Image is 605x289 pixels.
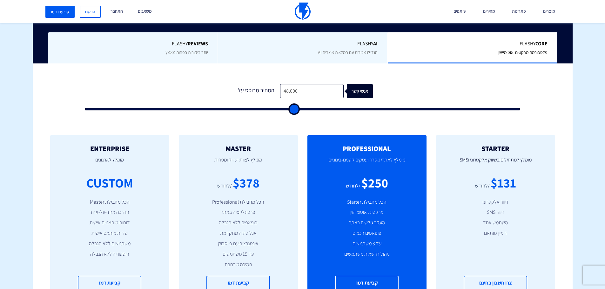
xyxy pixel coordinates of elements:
li: עד 15 משתמשים [188,251,288,258]
li: תמיכה מורחבת [188,261,288,268]
li: עד 3 משתמשים [317,240,417,247]
li: משתמשים ללא הגבלה [60,240,160,247]
span: פלטפורמת מרקטינג אוטומיישן [498,49,548,55]
h2: ENTERPRISE [60,145,160,152]
li: אנליטיקה מתקדמת [188,230,288,237]
li: הכל מחבילת Master [60,199,160,206]
li: דוחות מותאמים אישית [60,219,160,227]
span: Flashy [228,40,378,48]
li: הכל מחבילת Professional [188,199,288,206]
li: משתמש אחד [446,219,546,227]
div: CUSTOM [86,174,133,192]
a: קביעת דמו [45,6,75,18]
li: פופאפים ללא הגבלה [188,219,288,227]
span: הגדילו מכירות עם המלצות מוצרים AI [318,49,378,55]
a: הרשם [80,6,101,18]
li: פופאפים חכמים [317,230,417,237]
div: $250 [361,174,388,192]
span: Flashy [397,40,548,48]
li: דיוור אלקטרוני [446,199,546,206]
div: המחיר מבוסס על [232,84,280,98]
b: AI [373,40,378,47]
li: מעקב גולשים באתר [317,219,417,227]
p: מומלץ לאתרי מסחר ועסקים קטנים-בינוניים [317,152,417,174]
div: /לחודש [346,182,360,190]
h2: MASTER [188,145,288,152]
span: Flashy [57,40,208,48]
li: דומיין מותאם [446,230,546,237]
span: יותר ביקורות בפחות מאמץ [165,49,208,55]
li: שירות מותאם אישית [60,230,160,237]
li: הדרכה אחד-על-אחד [60,209,160,216]
li: הכל מחבילת Starter [317,199,417,206]
li: היסטוריה ללא הגבלה [60,251,160,258]
div: אנשי קשר [350,84,376,98]
h2: PROFESSIONAL [317,145,417,152]
li: מרקטינג אוטומיישן [317,209,417,216]
li: פרסונליזציה באתר [188,209,288,216]
p: מומלץ לצוותי שיווק ומכירות [188,152,288,174]
b: REVIEWS [188,40,208,47]
li: אינטגרציה עם פייסבוק [188,240,288,247]
li: ניהול הרשאות משתמשים [317,251,417,258]
li: דיוור SMS [446,209,546,216]
b: Core [535,40,548,47]
div: $378 [233,174,259,192]
div: /לחודש [475,182,490,190]
div: $131 [491,174,516,192]
p: מומלץ לארגונים [60,152,160,174]
p: מומלץ למתחילים בשיווק אלקטרוני וSMS [446,152,546,174]
h2: STARTER [446,145,546,152]
div: /לחודש [217,182,232,190]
